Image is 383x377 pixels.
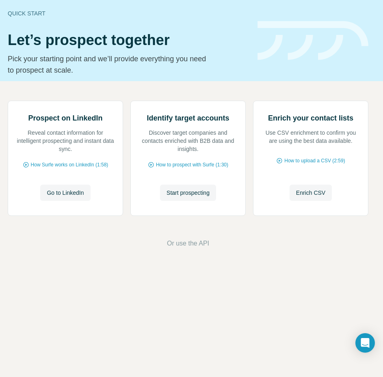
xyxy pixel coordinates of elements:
[8,9,248,17] div: Quick start
[296,189,325,197] span: Enrich CSV
[284,157,345,164] span: How to upload a CSV (2:59)
[156,161,228,168] span: How to prospect with Surfe (1:30)
[40,185,90,201] button: Go to LinkedIn
[262,129,360,145] p: Use CSV enrichment to confirm you are using the best data available.
[355,333,375,353] div: Open Intercom Messenger
[47,189,84,197] span: Go to LinkedIn
[160,185,216,201] button: Start prospecting
[147,112,229,124] h2: Identify target accounts
[31,161,108,168] span: How Surfe works on LinkedIn (1:58)
[28,112,102,124] h2: Prospect on LinkedIn
[290,185,332,201] button: Enrich CSV
[16,129,115,153] p: Reveal contact information for intelligent prospecting and instant data sync.
[257,21,368,60] img: banner
[167,189,210,197] span: Start prospecting
[139,129,237,153] p: Discover target companies and contacts enriched with B2B data and insights.
[268,112,353,124] h2: Enrich your contact lists
[8,32,248,48] h1: Let’s prospect together
[8,53,211,76] p: Pick your starting point and we’ll provide everything you need to prospect at scale.
[167,239,209,248] button: Or use the API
